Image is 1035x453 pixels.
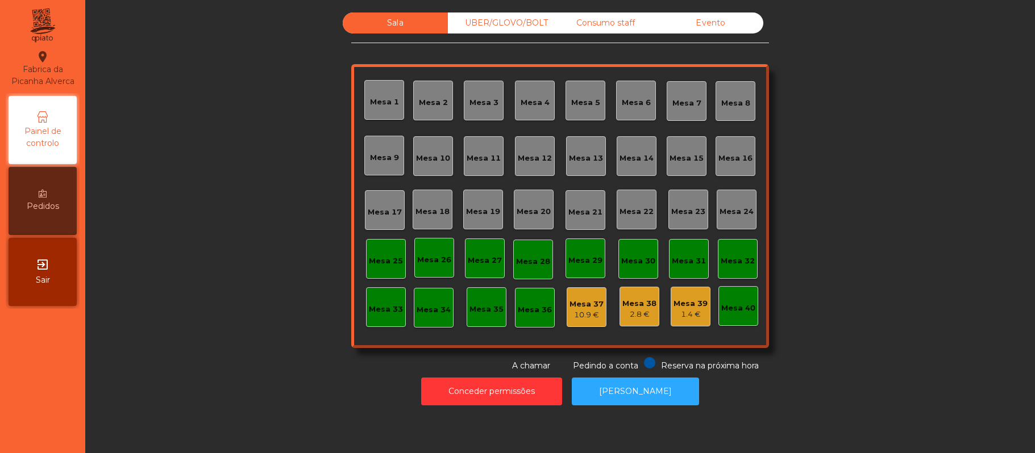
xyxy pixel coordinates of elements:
[370,97,399,108] div: Mesa 1
[670,153,704,164] div: Mesa 15
[36,274,50,286] span: Sair
[620,153,654,164] div: Mesa 14
[570,309,604,321] div: 10.9 €
[416,153,450,164] div: Mesa 10
[671,206,705,217] div: Mesa 23
[572,378,699,405] button: [PERSON_NAME]
[721,98,750,109] div: Mesa 8
[622,309,656,320] div: 2.8 €
[721,255,755,267] div: Mesa 32
[674,309,708,320] div: 1.4 €
[672,98,701,109] div: Mesa 7
[469,304,504,315] div: Mesa 35
[36,258,49,271] i: exit_to_app
[571,97,600,108] div: Mesa 5
[417,254,451,266] div: Mesa 26
[448,12,553,33] div: UBER/GLOVO/BOLT
[570,299,604,310] div: Mesa 37
[421,378,562,405] button: Conceder permissões
[518,153,552,164] div: Mesa 12
[621,255,655,267] div: Mesa 30
[518,304,552,316] div: Mesa 36
[369,304,403,315] div: Mesa 33
[469,97,498,108] div: Mesa 3
[11,125,74,149] span: Painel de controlo
[36,50,49,64] i: location_on
[368,207,402,218] div: Mesa 17
[661,360,759,371] span: Reserva na próxima hora
[467,153,501,164] div: Mesa 11
[417,304,451,316] div: Mesa 34
[516,256,550,267] div: Mesa 28
[720,206,754,217] div: Mesa 24
[419,97,448,108] div: Mesa 2
[622,298,656,309] div: Mesa 38
[658,12,763,33] div: Evento
[468,255,502,266] div: Mesa 27
[512,360,550,371] span: A chamar
[718,153,753,164] div: Mesa 16
[568,207,602,218] div: Mesa 21
[370,152,399,163] div: Mesa 9
[721,303,755,314] div: Mesa 40
[568,255,602,266] div: Mesa 29
[466,206,500,217] div: Mesa 19
[553,12,658,33] div: Consumo staff
[674,298,708,309] div: Mesa 39
[620,206,654,217] div: Mesa 22
[569,153,603,164] div: Mesa 13
[521,97,550,108] div: Mesa 4
[28,6,56,45] img: qpiato
[415,206,450,217] div: Mesa 18
[573,360,638,371] span: Pedindo a conta
[672,255,706,267] div: Mesa 31
[369,255,403,267] div: Mesa 25
[517,206,551,217] div: Mesa 20
[343,12,448,33] div: Sala
[9,50,76,87] div: Fabrica da Picanha Alverca
[27,200,59,212] span: Pedidos
[622,97,651,108] div: Mesa 6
